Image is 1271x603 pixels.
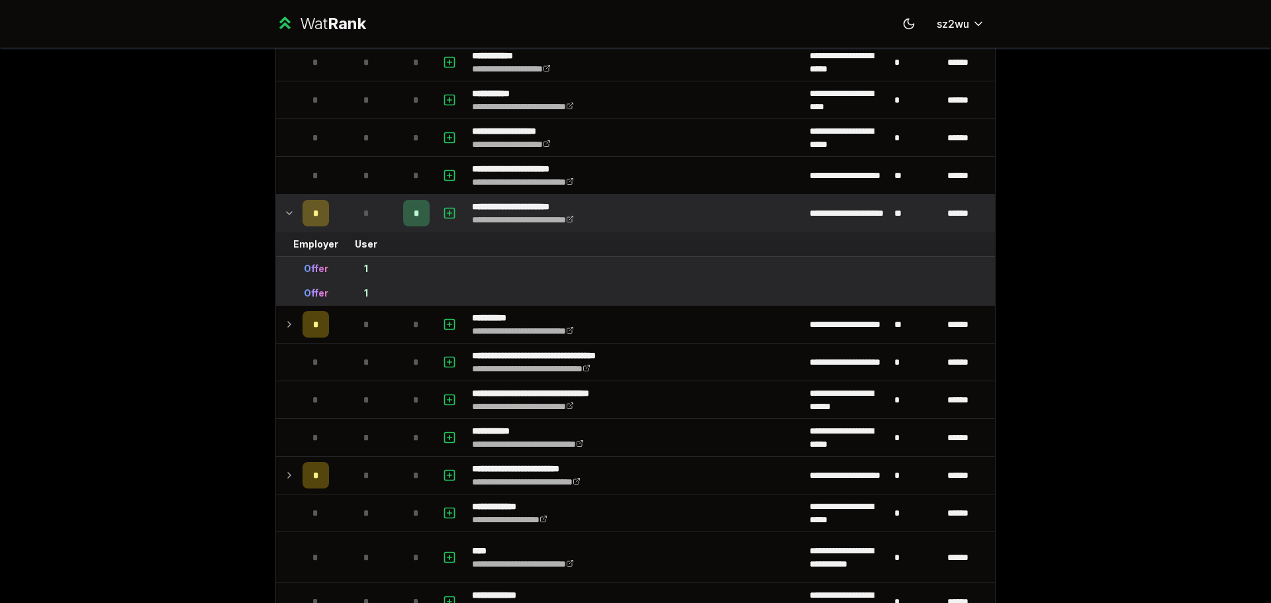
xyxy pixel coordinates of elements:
[297,232,334,256] td: Employer
[364,262,368,275] div: 1
[334,232,398,256] td: User
[364,287,368,300] div: 1
[275,13,366,34] a: WatRank
[328,14,366,33] span: Rank
[300,13,366,34] div: Wat
[937,16,969,32] span: sz2wu
[926,12,996,36] button: sz2wu
[304,262,328,275] div: Offer
[304,287,328,300] div: Offer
